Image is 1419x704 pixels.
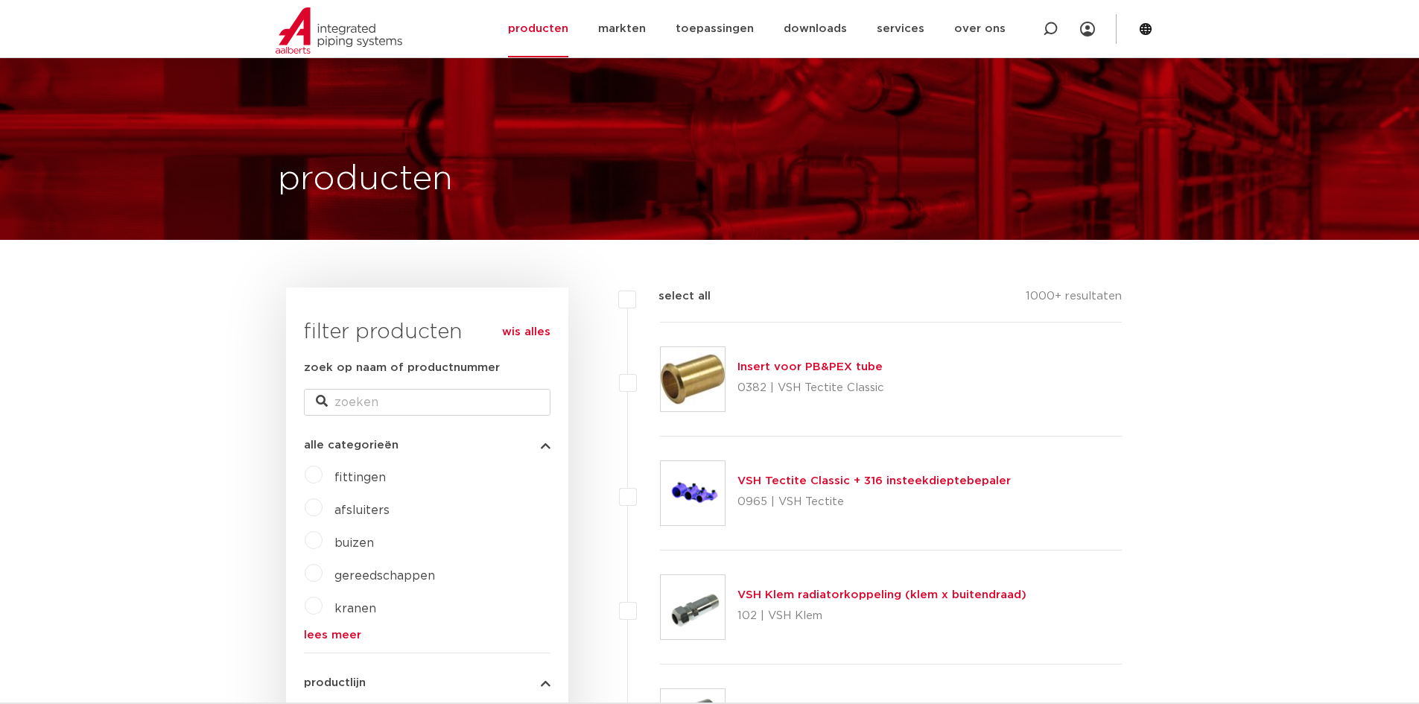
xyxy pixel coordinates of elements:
a: VSH Klem radiatorkoppeling (klem x buitendraad) [737,589,1026,600]
button: productlijn [304,677,550,688]
a: buizen [334,537,374,549]
input: zoeken [304,389,550,416]
p: 102 | VSH Klem [737,604,1026,628]
img: Thumbnail for VSH Tectite Classic + 316 insteekdieptebepaler [661,461,725,525]
a: kranen [334,603,376,615]
img: Thumbnail for VSH Klem radiatorkoppeling (klem x buitendraad) [661,575,725,639]
p: 1000+ resultaten [1026,288,1122,311]
a: VSH Tectite Classic + 316 insteekdieptebepaler [737,475,1011,486]
a: gereedschappen [334,570,435,582]
span: productlijn [304,677,366,688]
p: 0382 | VSH Tectite Classic [737,376,884,400]
img: Thumbnail for Insert voor PB&PEX tube [661,347,725,411]
a: lees meer [304,630,550,641]
a: fittingen [334,472,386,483]
span: alle categorieën [304,440,399,451]
label: zoek op naam of productnummer [304,359,500,377]
h3: filter producten [304,317,550,347]
a: Insert voor PB&PEX tube [737,361,883,372]
a: wis alles [502,323,550,341]
a: afsluiters [334,504,390,516]
p: 0965 | VSH Tectite [737,490,1011,514]
label: select all [636,288,711,305]
button: alle categorieën [304,440,550,451]
h1: producten [278,156,453,203]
